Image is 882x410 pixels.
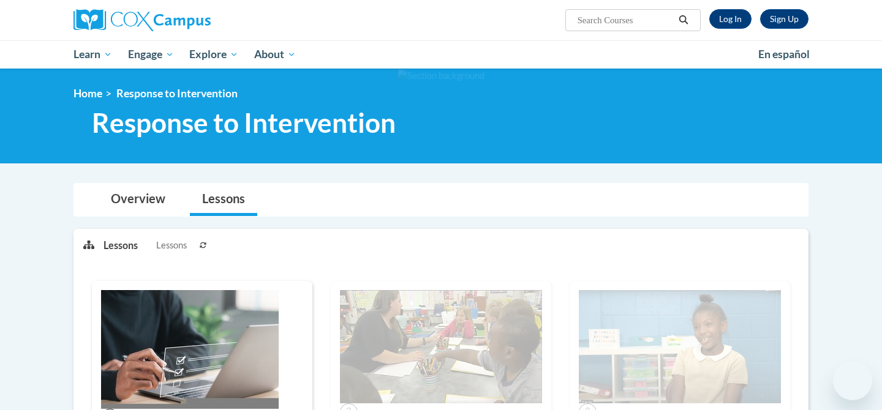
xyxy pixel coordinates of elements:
span: Response to Intervention [92,106,396,139]
span: About [254,47,296,62]
img: Course Image [101,290,279,409]
iframe: Button to launch messaging window [833,361,872,400]
span: Lessons [156,239,187,252]
span: Engage [128,47,174,62]
a: Cox Campus [73,9,306,31]
a: Overview [99,184,178,216]
a: Lessons [190,184,257,216]
a: Explore [181,40,246,69]
img: Course Image [340,290,542,404]
a: About [246,40,304,69]
button: Search [674,13,693,28]
span: Learn [73,47,112,62]
a: En español [750,42,818,67]
span: Response to Intervention [116,87,238,100]
input: Search Courses [576,13,674,28]
img: Section background [398,69,484,83]
a: Log In [709,9,752,29]
a: Learn [66,40,120,69]
a: Engage [120,40,182,69]
a: Home [73,87,102,100]
span: Explore [189,47,238,62]
div: Main menu [55,40,827,69]
span: En español [758,48,810,61]
img: Course Image [579,290,781,404]
a: Register [760,9,809,29]
p: Lessons [104,239,138,252]
img: Cox Campus [73,9,211,31]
